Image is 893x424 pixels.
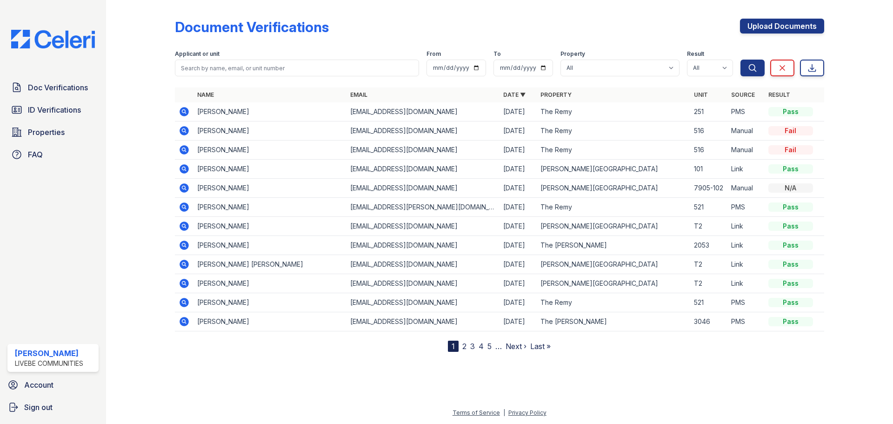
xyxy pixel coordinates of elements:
[690,255,727,274] td: T2
[175,19,329,35] div: Document Verifications
[768,126,813,135] div: Fail
[197,91,214,98] a: Name
[500,160,537,179] td: [DATE]
[500,255,537,274] td: [DATE]
[7,78,99,97] a: Doc Verifications
[193,160,347,179] td: [PERSON_NAME]
[347,274,500,293] td: [EMAIL_ADDRESS][DOMAIN_NAME]
[731,91,755,98] a: Source
[690,274,727,293] td: T2
[537,274,690,293] td: [PERSON_NAME][GEOGRAPHIC_DATA]
[193,217,347,236] td: [PERSON_NAME]
[768,91,790,98] a: Result
[506,342,526,351] a: Next ›
[537,160,690,179] td: [PERSON_NAME][GEOGRAPHIC_DATA]
[347,312,500,331] td: [EMAIL_ADDRESS][DOMAIN_NAME]
[500,312,537,331] td: [DATE]
[768,279,813,288] div: Pass
[193,121,347,141] td: [PERSON_NAME]
[727,198,765,217] td: PMS
[347,198,500,217] td: [EMAIL_ADDRESS][PERSON_NAME][DOMAIN_NAME]
[537,102,690,121] td: The Remy
[727,102,765,121] td: PMS
[347,293,500,312] td: [EMAIL_ADDRESS][DOMAIN_NAME]
[727,255,765,274] td: Link
[479,342,484,351] a: 4
[537,179,690,198] td: [PERSON_NAME][GEOGRAPHIC_DATA]
[193,274,347,293] td: [PERSON_NAME]
[537,236,690,255] td: The [PERSON_NAME]
[727,274,765,293] td: Link
[193,255,347,274] td: [PERSON_NAME] [PERSON_NAME]
[175,60,419,76] input: Search by name, email, or unit number
[537,141,690,160] td: The Remy
[193,179,347,198] td: [PERSON_NAME]
[500,179,537,198] td: [DATE]
[740,19,824,34] a: Upload Documents
[500,121,537,141] td: [DATE]
[493,50,501,58] label: To
[7,145,99,164] a: FAQ
[537,255,690,274] td: [PERSON_NAME][GEOGRAPHIC_DATA]
[347,179,500,198] td: [EMAIL_ADDRESS][DOMAIN_NAME]
[15,359,83,368] div: LiveBe Communities
[193,198,347,217] td: [PERSON_NAME]
[7,123,99,141] a: Properties
[28,82,88,93] span: Doc Verifications
[690,179,727,198] td: 7905-102
[427,50,441,58] label: From
[453,409,500,416] a: Terms of Service
[768,202,813,212] div: Pass
[503,91,526,98] a: Date ▼
[768,107,813,116] div: Pass
[727,293,765,312] td: PMS
[727,312,765,331] td: PMS
[347,217,500,236] td: [EMAIL_ADDRESS][DOMAIN_NAME]
[768,317,813,326] div: Pass
[4,376,102,394] a: Account
[470,342,475,351] a: 3
[462,342,466,351] a: 2
[690,121,727,141] td: 516
[690,141,727,160] td: 516
[768,298,813,307] div: Pass
[193,312,347,331] td: [PERSON_NAME]
[24,402,53,413] span: Sign out
[537,198,690,217] td: The Remy
[727,236,765,255] td: Link
[530,342,551,351] a: Last »
[487,342,492,351] a: 5
[15,348,83,359] div: [PERSON_NAME]
[690,312,727,331] td: 3046
[768,183,813,193] div: N/A
[727,160,765,179] td: Link
[690,293,727,312] td: 521
[347,255,500,274] td: [EMAIL_ADDRESS][DOMAIN_NAME]
[537,312,690,331] td: The [PERSON_NAME]
[500,293,537,312] td: [DATE]
[500,198,537,217] td: [DATE]
[768,145,813,155] div: Fail
[347,102,500,121] td: [EMAIL_ADDRESS][DOMAIN_NAME]
[768,241,813,250] div: Pass
[347,160,500,179] td: [EMAIL_ADDRESS][DOMAIN_NAME]
[347,141,500,160] td: [EMAIL_ADDRESS][DOMAIN_NAME]
[500,141,537,160] td: [DATE]
[193,236,347,255] td: [PERSON_NAME]
[690,198,727,217] td: 521
[687,50,704,58] label: Result
[28,149,43,160] span: FAQ
[24,379,53,390] span: Account
[768,164,813,174] div: Pass
[28,127,65,138] span: Properties
[4,398,102,417] a: Sign out
[193,141,347,160] td: [PERSON_NAME]
[537,293,690,312] td: The Remy
[500,236,537,255] td: [DATE]
[537,121,690,141] td: The Remy
[448,341,459,352] div: 1
[727,141,765,160] td: Manual
[503,409,505,416] div: |
[495,341,502,352] span: …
